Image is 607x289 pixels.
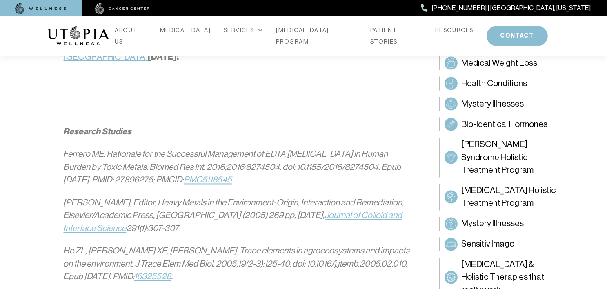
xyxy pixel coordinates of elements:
[421,3,591,13] a: [PHONE_NUMBER] | [GEOGRAPHIC_DATA], [US_STATE]
[127,224,179,233] em: 291(1):307-307
[15,3,67,14] img: wellness
[446,58,456,68] img: Medical Weight Loss
[439,77,560,91] a: Health ConditionsHealth Conditions
[148,51,179,62] strong: [DATE]!
[95,3,150,14] img: cancer center
[439,217,560,231] a: Mystery IllnessesMystery Illnesses
[435,24,474,36] a: RESOURCES
[446,240,456,249] img: Sensitiv Imago
[64,149,401,185] em: Ferrero ME. Rationale for the Successful Management of EDTA [MEDICAL_DATA] in Human Burden by Tox...
[64,211,402,233] a: Journal of Colloid and Interface Science
[370,24,422,47] a: PATIENT STORIES
[439,138,560,178] a: Sjögren’s Syndrome Holistic Treatment Program[PERSON_NAME] Syndrome Holistic Treatment Program
[446,192,456,202] img: Dementia Holistic Treatment Program
[446,273,456,282] img: Long COVID & Holistic Therapies that really work
[64,198,404,221] em: [PERSON_NAME], Editor, Heavy Metals in the Environment: Origin, Interaction and Remediation, Else...
[462,118,548,131] span: Bio-Identical Hormones
[224,24,263,36] div: SERVICES
[446,219,456,229] img: Mystery Illnesses
[487,26,548,46] button: CONTACT
[462,138,556,177] span: [PERSON_NAME] Syndrome Holistic Treatment Program
[47,26,109,46] img: logo
[462,77,527,90] span: Health Conditions
[462,238,515,251] span: Sensitiv Imago
[462,185,556,210] span: [MEDICAL_DATA] Holistic Treatment Program
[446,99,456,109] img: Mystery Illnesses
[171,272,173,282] em: .
[439,97,560,111] a: Mystery IllnessesMystery Illnesses
[446,153,456,162] img: Sjögren’s Syndrome Holistic Treatment Program
[439,238,560,251] a: Sensitiv ImagoSensitiv Imago
[115,24,145,47] a: ABOUT US
[446,120,456,129] img: Bio-Identical Hormones
[462,98,524,111] span: Mystery Illnesses
[446,79,456,89] img: Health Conditions
[548,33,560,39] img: icon-hamburger
[64,246,410,282] em: He ZL, [PERSON_NAME] XE, [PERSON_NAME]. Trace elements in agroecosystems and impacts on the envir...
[134,272,171,282] a: 16325528
[439,184,560,211] a: Dementia Holistic Treatment Program[MEDICAL_DATA] Holistic Treatment Program
[184,175,232,185] a: PMC5118545
[64,127,132,137] strong: Research Studies
[439,56,560,70] a: Medical Weight LossMedical Weight Loss
[462,218,524,231] span: Mystery Illnesses
[232,175,234,185] em: .
[462,57,538,70] span: Medical Weight Loss
[432,3,591,13] span: [PHONE_NUMBER] | [GEOGRAPHIC_DATA], [US_STATE]
[158,24,211,36] a: [MEDICAL_DATA]
[276,24,357,47] a: [MEDICAL_DATA] PROGRAM
[439,118,560,131] a: Bio-Identical HormonesBio-Identical Hormones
